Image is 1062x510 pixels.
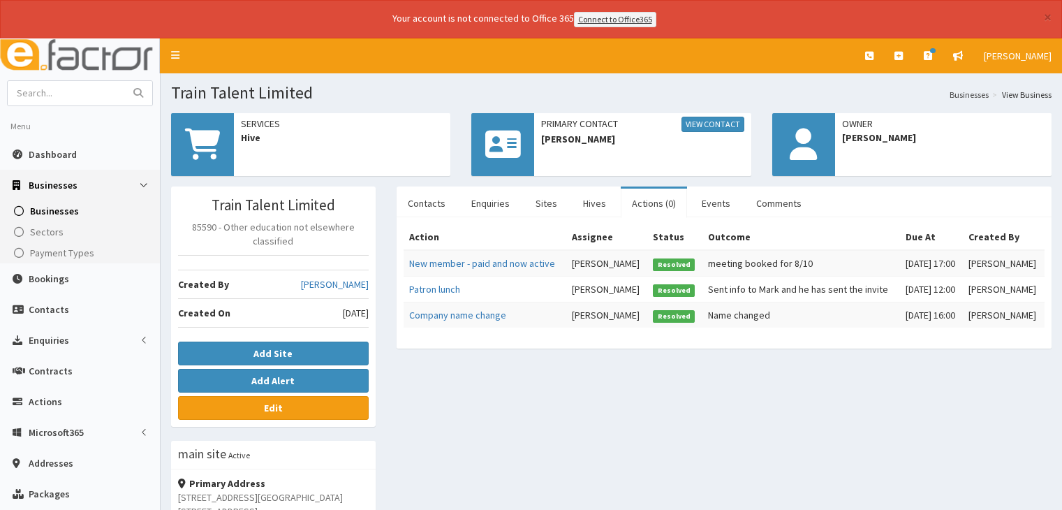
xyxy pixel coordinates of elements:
td: Sent info to Mark and he has sent the invite [702,276,900,302]
small: Active [228,450,250,460]
b: Add Site [253,347,293,360]
p: 85590 - Other education not elsewhere classified [178,220,369,248]
span: Services [241,117,443,131]
span: Contacts [29,303,69,316]
span: Dashboard [29,148,77,161]
a: Businesses [950,89,989,101]
a: Actions (0) [621,189,687,218]
a: New member - paid and now active [409,257,555,270]
h1: Train Talent Limited [171,84,1052,102]
th: Created By [963,224,1045,250]
a: Comments [745,189,813,218]
span: Resolved [653,258,695,271]
a: Sites [524,189,568,218]
td: [PERSON_NAME] [566,302,648,328]
a: Sectors [3,221,160,242]
td: [PERSON_NAME] [963,276,1045,302]
span: Owner [842,117,1045,131]
h3: Train Talent Limited [178,197,369,213]
span: Resolved [653,310,695,323]
a: Company name change [409,309,506,321]
td: [DATE] 12:00 [900,276,963,302]
strong: Primary Address [178,477,265,490]
span: [PERSON_NAME] [842,131,1045,145]
a: [PERSON_NAME] [973,38,1062,73]
b: Created By [178,278,229,291]
td: [DATE] 17:00 [900,250,963,277]
span: [PERSON_NAME] [984,50,1052,62]
a: View Contact [681,117,744,132]
a: Patron lunch [409,283,460,296]
button: × [1044,10,1052,24]
h3: main site [178,448,226,460]
th: Due At [900,224,963,250]
span: Payment Types [30,247,94,259]
span: Primary Contact [541,117,744,132]
a: Connect to Office365 [574,12,656,27]
span: [PERSON_NAME] [541,132,744,146]
span: Addresses [29,457,73,469]
a: Edit [178,396,369,420]
span: Resolved [653,284,695,297]
span: Businesses [30,205,79,217]
button: Add Alert [178,369,369,393]
th: Action [404,224,566,250]
td: meeting booked for 8/10 [702,250,900,277]
span: Contracts [29,365,73,377]
b: Created On [178,307,230,319]
span: Sectors [30,226,64,238]
span: Microsoft365 [29,426,84,439]
li: View Business [989,89,1052,101]
span: Packages [29,488,70,500]
td: [PERSON_NAME] [963,302,1045,328]
th: Assignee [566,224,648,250]
td: Name changed [702,302,900,328]
td: [DATE] 16:00 [900,302,963,328]
th: Status [647,224,702,250]
input: Search... [8,81,125,105]
span: Businesses [29,179,78,191]
td: [PERSON_NAME] [566,276,648,302]
td: [PERSON_NAME] [566,250,648,277]
a: Payment Types [3,242,160,263]
td: [PERSON_NAME] [963,250,1045,277]
a: Businesses [3,201,160,221]
span: Hive [241,131,443,145]
span: [DATE] [343,306,369,320]
a: Enquiries [460,189,521,218]
span: Enquiries [29,334,69,347]
a: [PERSON_NAME] [301,277,369,291]
a: Hives [572,189,617,218]
span: Bookings [29,272,69,285]
th: Outcome [702,224,900,250]
b: Edit [264,402,283,414]
span: Actions [29,395,62,408]
b: Add Alert [251,374,295,387]
a: Contacts [397,189,457,218]
a: Events [691,189,742,218]
div: Your account is not connected to Office 365 [116,11,933,27]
